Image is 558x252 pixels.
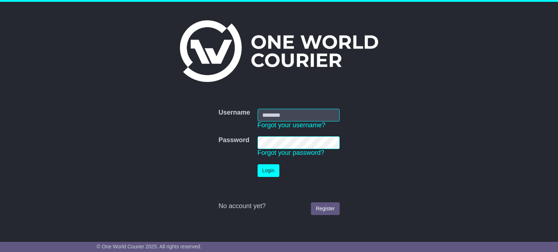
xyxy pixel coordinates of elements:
[311,202,339,215] a: Register
[258,121,325,129] a: Forgot your username?
[97,244,202,249] span: © One World Courier 2025. All rights reserved.
[180,20,378,82] img: One World
[218,202,339,210] div: No account yet?
[258,149,324,156] a: Forgot your password?
[218,136,249,144] label: Password
[258,164,279,177] button: Login
[218,109,250,117] label: Username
